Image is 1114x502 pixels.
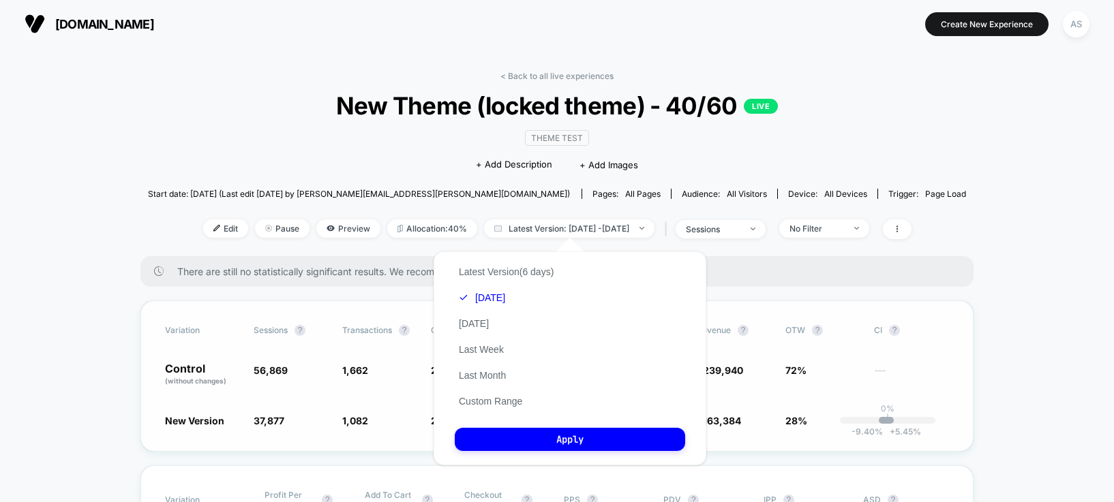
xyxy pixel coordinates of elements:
[455,395,526,407] button: Custom Range
[703,415,741,426] span: 163,384
[397,225,403,232] img: rebalance
[455,292,509,304] button: [DATE]
[777,189,877,199] span: Device:
[682,189,767,199] div: Audience:
[254,364,288,376] span: 56,869
[1059,10,1094,38] button: AS
[1063,11,1089,37] div: AS
[455,317,493,330] button: [DATE]
[484,219,654,238] span: Latest Version: [DATE] - [DATE]
[342,415,368,426] span: 1,082
[165,325,240,336] span: Variation
[703,364,743,376] span: 239,940
[189,91,925,120] span: New Theme (locked theme) - 40/60
[661,219,676,239] span: |
[874,366,949,386] span: ---
[55,17,154,31] span: [DOMAIN_NAME]
[316,219,380,238] span: Preview
[824,189,867,199] span: all devices
[165,377,226,385] span: (without changes)
[455,343,508,356] button: Last Week
[697,364,743,376] span: $
[785,364,807,376] span: 72%
[203,219,248,238] span: Edit
[738,325,749,336] button: ?
[342,364,368,376] span: 1,662
[785,325,860,336] span: OTW
[455,428,685,451] button: Apply
[852,426,883,437] span: -9.40 %
[254,325,288,335] span: Sessions
[925,12,1049,36] button: Create New Experience
[165,415,224,426] span: New Version
[387,219,477,238] span: Allocation: 40%
[399,325,410,336] button: ?
[854,227,859,230] img: end
[295,325,305,336] button: ?
[494,225,502,232] img: calendar
[213,225,220,232] img: edit
[874,325,949,336] span: CI
[525,130,589,146] span: Theme Test
[455,266,558,278] button: Latest Version(6 days)
[889,325,900,336] button: ?
[255,219,310,238] span: Pause
[177,266,946,277] span: There are still no statistically significant results. We recommend waiting a few more days
[165,363,240,386] p: Control
[744,99,778,114] p: LIVE
[500,71,614,81] a: < Back to all live experiences
[476,158,552,172] span: + Add Description
[886,413,889,424] p: |
[883,426,921,437] span: 5.45 %
[254,415,284,426] span: 37,877
[625,189,661,199] span: all pages
[592,189,661,199] div: Pages:
[20,13,158,35] button: [DOMAIN_NAME]
[265,225,272,232] img: end
[579,159,638,170] span: + Add Images
[727,189,767,199] span: All Visitors
[785,415,807,426] span: 28%
[881,403,894,413] p: 0%
[148,189,570,199] span: Start date: [DATE] (Last edit [DATE] by [PERSON_NAME][EMAIL_ADDRESS][PERSON_NAME][DOMAIN_NAME])
[455,369,510,381] button: Last Month
[789,223,844,234] div: No Filter
[686,224,740,234] div: sessions
[925,189,966,199] span: Page Load
[342,325,392,335] span: Transactions
[639,227,644,230] img: end
[890,426,895,437] span: +
[812,325,823,336] button: ?
[751,228,755,230] img: end
[888,189,966,199] div: Trigger:
[25,14,45,34] img: Visually logo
